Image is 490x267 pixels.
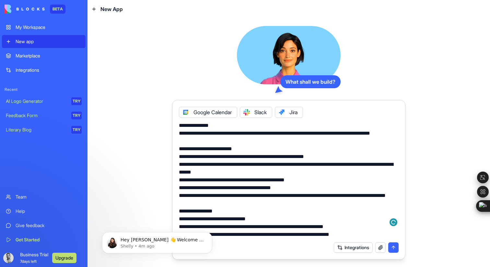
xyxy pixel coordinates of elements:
a: Get Started [2,233,86,246]
a: My Workspace [2,21,86,34]
div: Jira [275,107,303,118]
div: New app [16,38,82,45]
iframe: Intercom notifications message [92,218,222,264]
div: Marketplace [16,53,82,59]
a: Team [2,190,86,203]
img: ACg8ocIvSi-pupV2-tIHxHeI1Tc02Z1Xsnq7Qbf3B13-x0jran6kEv_a6A=s96-c [3,253,14,263]
div: Literary Blog [6,127,67,133]
div: Google Calendar [179,107,237,118]
div: Feedback Form [6,112,67,119]
a: Give feedback [2,219,86,232]
div: BETA [50,5,65,14]
div: What shall we build? [280,75,341,88]
button: Upgrade [52,253,76,263]
div: Team [16,194,82,200]
button: Integrations [334,242,373,253]
a: Literary BlogTRY [2,123,86,136]
a: Marketplace [2,49,86,62]
a: New app [2,35,86,48]
div: TRY [71,126,82,134]
div: AI Logo Generator [6,98,67,104]
div: Help [16,208,82,214]
div: Integrations [16,67,82,73]
a: Feedback FormTRY [2,109,86,122]
div: My Workspace [16,24,82,30]
span: Recent [2,87,86,92]
a: BETA [5,5,65,14]
span: Business Trial [20,251,48,264]
img: logo [5,5,45,14]
div: Give feedback [16,222,82,229]
div: TRY [71,112,82,119]
div: TRY [71,97,82,105]
span: New App [100,5,123,13]
div: Slack [240,107,272,118]
span: 7 days left [20,259,37,264]
a: Integrations [2,64,86,77]
div: Get Started [16,237,82,243]
a: Help [2,205,86,218]
a: AI Logo GeneratorTRY [2,95,86,108]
